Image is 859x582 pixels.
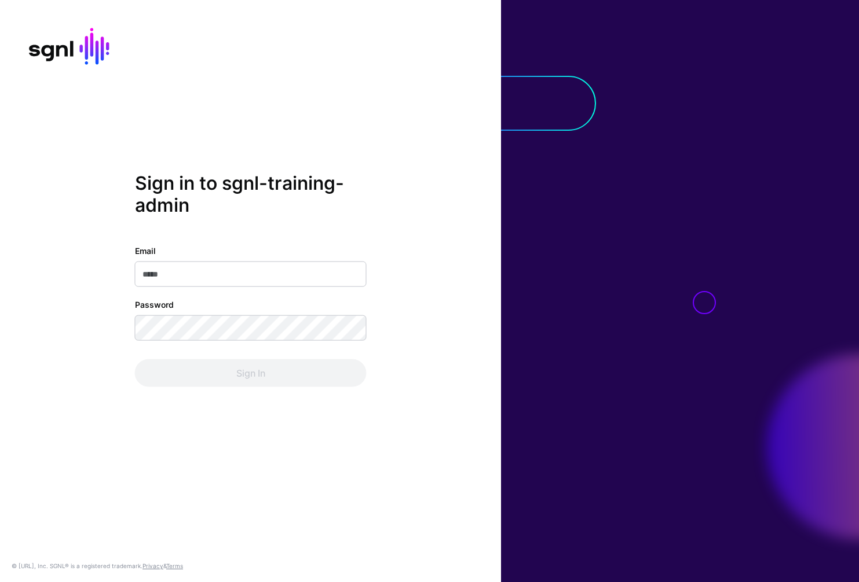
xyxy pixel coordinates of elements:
[135,244,156,256] label: Email
[166,562,183,569] a: Terms
[135,172,367,217] h2: Sign in to sgnl-training-admin
[12,561,183,570] div: © [URL], Inc. SGNL® is a registered trademark. &
[142,562,163,569] a: Privacy
[135,298,174,310] label: Password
